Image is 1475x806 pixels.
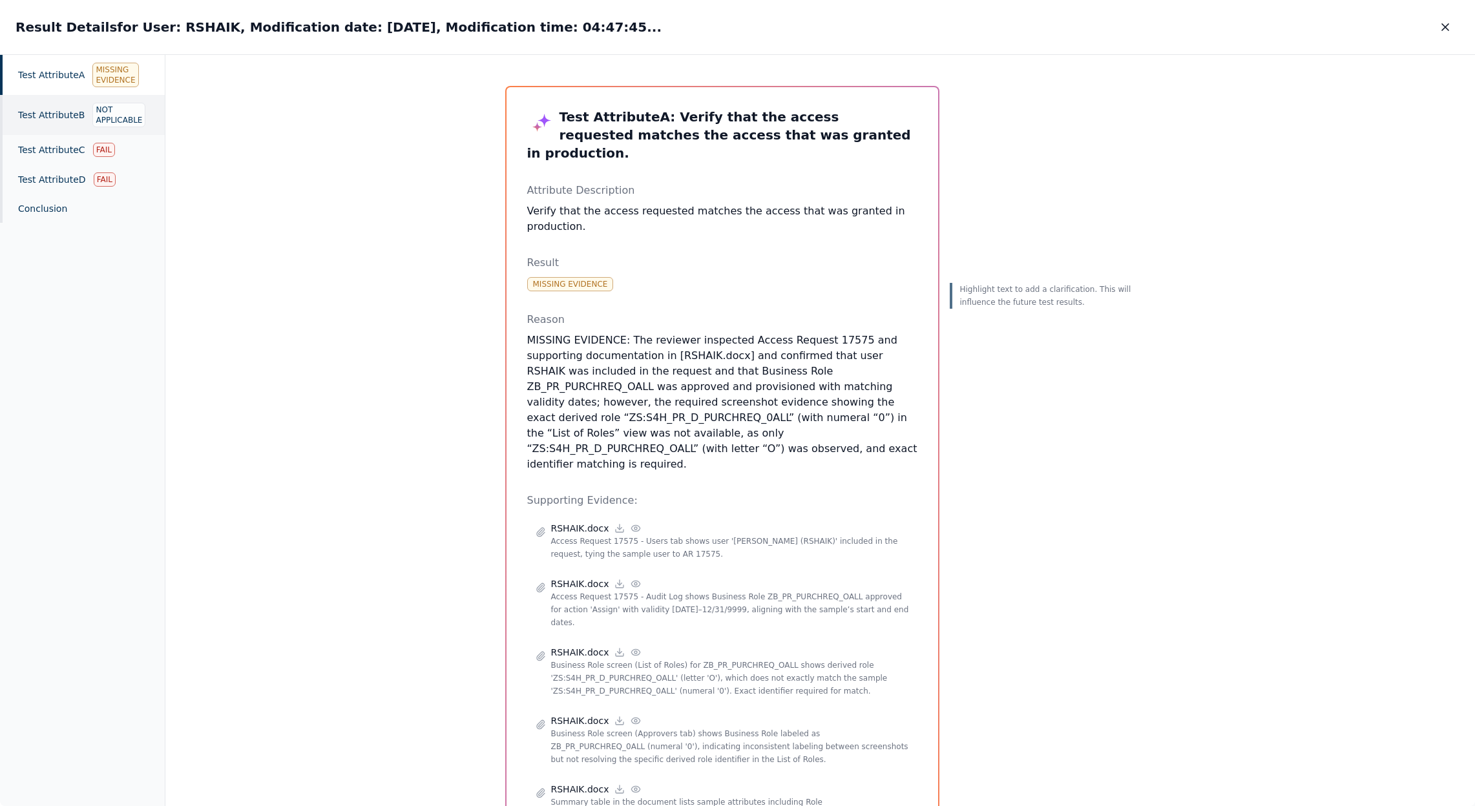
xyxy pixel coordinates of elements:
[527,255,917,271] p: Result
[551,783,609,796] p: RSHAIK.docx
[551,659,909,697] p: Business Role screen (List of Roles) for ZB_PR_PURCHREQ_OALL shows derived role 'ZS:S4H_PR_D_PURC...
[551,522,609,535] p: RSHAIK.docx
[551,577,609,590] p: RSHAIK.docx
[551,646,609,659] p: RSHAIK.docx
[551,590,909,629] p: Access Request 17575 - Audit Log shows Business Role ZB_PR_PURCHREQ_OALL approved for action 'Ass...
[614,522,625,534] a: Download file
[527,183,917,198] p: Attribute Description
[527,312,917,327] p: Reason
[527,203,917,234] p: Verify that the access requested matches the access that was granted in production.
[527,108,917,162] h3: Test Attribute A : Verify that the access requested matches the access that was granted in produc...
[16,18,662,36] h2: Result Details for User: RSHAIK, Modification date: [DATE], Modification time: 04:47:45...
[960,283,1136,309] p: Highlight text to add a clarification. This will influence the future test results.
[551,535,909,561] p: Access Request 17575 - Users tab shows user '[PERSON_NAME] (RSHAIK)' included in the request, tyi...
[614,578,625,590] a: Download file
[93,143,115,157] div: Fail
[551,714,609,727] p: RSHAIK.docx
[527,277,614,291] div: Missing Evidence
[92,63,138,87] div: Missing Evidence
[527,333,917,472] p: MISSING EVIDENCE: The reviewer inspected Access Request 17575 and supporting documentation in [RS...
[614,783,625,795] a: Download file
[551,727,909,766] p: Business Role screen (Approvers tab) shows Business Role labeled as ZB_PR_PURCHREQ_0ALL (numeral ...
[614,715,625,727] a: Download file
[614,646,625,658] a: Download file
[527,493,917,508] p: Supporting Evidence:
[92,103,145,127] div: Not Applicable
[94,172,116,187] div: Fail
